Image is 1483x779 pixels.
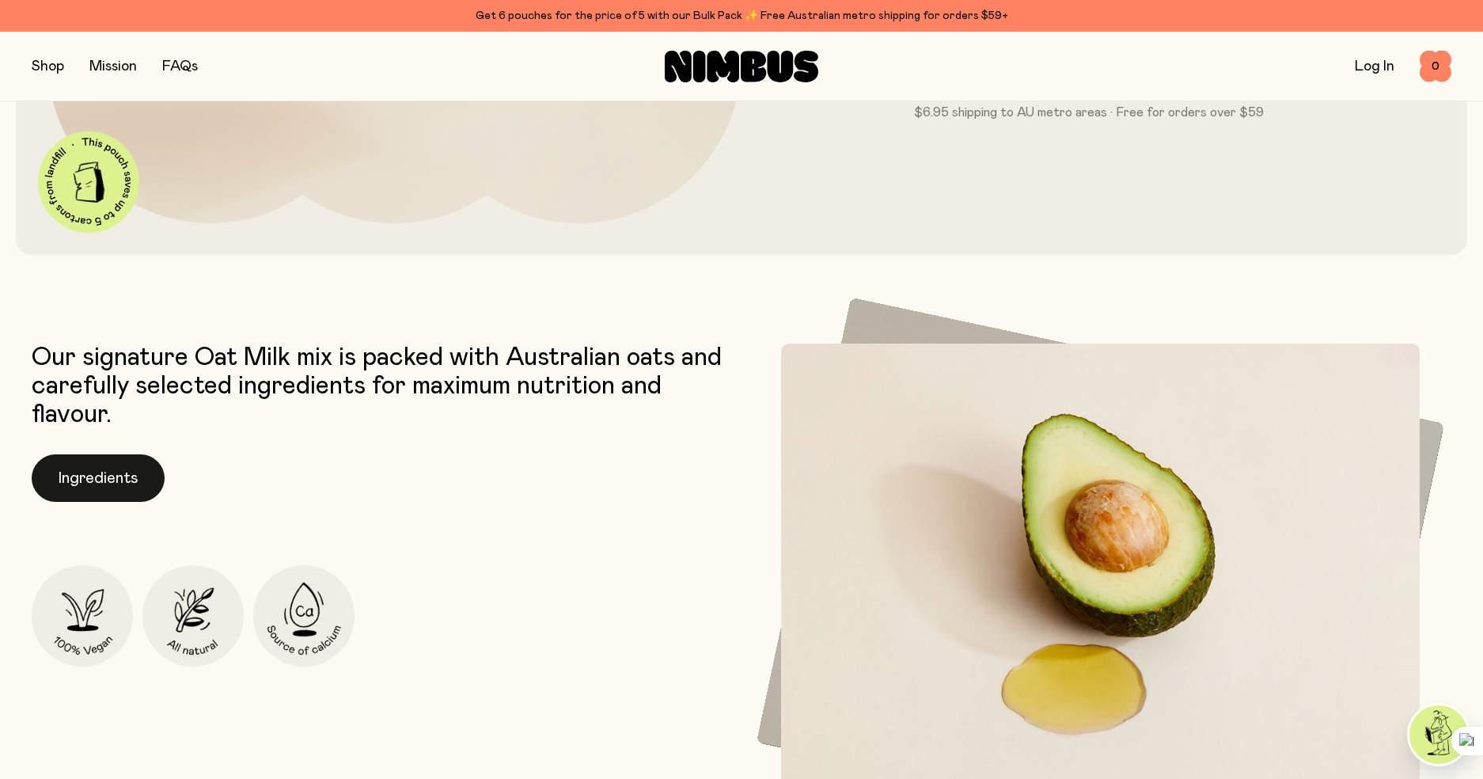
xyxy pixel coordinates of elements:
[32,6,1451,25] div: Get 6 pouches for the price of 5 with our Bulk Pack ✨ Free Australian metro shipping for orders $59+
[805,103,1372,122] p: $6.95 shipping to AU metro areas · Free for orders over $59
[1420,51,1451,82] button: 0
[1355,59,1394,74] a: Log In
[162,59,198,74] a: FAQs
[32,344,734,429] p: Our signature Oat Milk mix is packed with Australian oats and carefully selected ingredients for ...
[32,454,165,502] button: Ingredients
[1409,705,1468,764] img: agent
[89,59,137,74] a: Mission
